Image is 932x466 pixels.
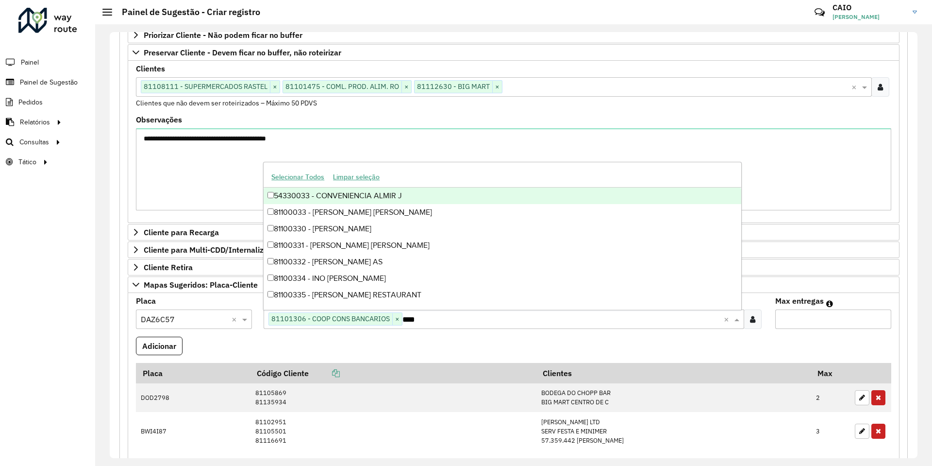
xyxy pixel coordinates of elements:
span: 81112630 - BIG MART [415,81,492,92]
div: 81100334 - INO [PERSON_NAME] [264,270,741,287]
span: Clear all [724,313,732,325]
span: [PERSON_NAME] [832,13,905,21]
td: 81105869 81135934 [250,383,536,412]
label: Clientes [136,63,165,74]
div: 81100331 - [PERSON_NAME] [PERSON_NAME] [264,237,741,254]
label: Observações [136,114,182,125]
span: × [392,313,402,325]
span: Preservar Cliente - Devem ficar no buffer, não roteirizar [144,49,341,56]
a: Cliente para Multi-CDD/Internalização [128,242,899,258]
button: Selecionar Todos [267,170,329,185]
span: × [492,81,502,93]
a: Copiar [309,368,340,378]
em: Máximo de clientes que serão colocados na mesma rota com os clientes informados [826,300,833,308]
td: 2 [811,383,850,412]
td: DOD2798 [136,383,250,412]
th: Max [811,363,850,383]
a: Priorizar Cliente - Não podem ficar no buffer [128,27,899,43]
span: Painel [21,57,39,68]
span: 81101306 - COOP CONS BANCARIOS [269,313,392,325]
span: Cliente Retira [144,263,193,271]
a: Cliente Retira [128,259,899,276]
span: 81101475 - COML. PROD. ALIM. RO [283,81,401,92]
label: Placa [136,295,156,307]
div: 81100332 - [PERSON_NAME] AS [264,254,741,270]
td: [PERSON_NAME] LTD SERV FESTA E MINIMER 57.359.442 [PERSON_NAME] [536,412,811,450]
label: Max entregas [775,295,824,307]
span: Cliente para Recarga [144,228,219,236]
a: Cliente para Recarga [128,224,899,241]
div: 54330033 - CONVENIENCIA ALMIR J [264,188,741,204]
div: 81100033 - [PERSON_NAME] [PERSON_NAME] [264,204,741,221]
td: 81102951 81105501 81116691 [250,412,536,450]
span: × [270,81,280,93]
span: Mapas Sugeridos: Placa-Cliente [144,281,258,289]
a: Preservar Cliente - Devem ficar no buffer, não roteirizar [128,44,899,61]
span: Painel de Sugestão [20,77,78,87]
span: Cliente para Multi-CDD/Internalização [144,246,281,254]
span: 81108111 - SUPERMERCADOS RASTEL [141,81,270,92]
span: Clear all [851,81,860,93]
span: Pedidos [18,97,43,107]
ng-dropdown-panel: Options list [263,162,741,310]
td: BODEGA DO CHOPP BAR BIG MART CENTRO DE C [536,383,811,412]
span: × [401,81,411,93]
span: Consultas [19,137,49,147]
a: Contato Rápido [809,2,830,23]
span: Priorizar Cliente - Não podem ficar no buffer [144,31,302,39]
h2: Painel de Sugestão - Criar registro [112,7,260,17]
a: Mapas Sugeridos: Placa-Cliente [128,276,899,293]
span: Tático [18,157,36,167]
button: Adicionar [136,337,183,355]
div: Preservar Cliente - Devem ficar no buffer, não roteirizar [128,61,899,223]
th: Placa [136,363,250,383]
span: Relatórios [20,117,50,127]
div: 81100335 - [PERSON_NAME] RESTAURANT [264,287,741,303]
h3: CAIO [832,3,905,12]
button: Limpar seleção [329,170,384,185]
small: Clientes que não devem ser roteirizados – Máximo 50 PDVS [136,99,317,107]
td: BWI4I87 [136,412,250,450]
div: 81100330 - [PERSON_NAME] [264,221,741,237]
th: Clientes [536,363,811,383]
span: Clear all [232,313,240,325]
td: 3 [811,412,850,450]
div: 81100336 - [PERSON_NAME] DA CU [264,303,741,320]
th: Código Cliente [250,363,536,383]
